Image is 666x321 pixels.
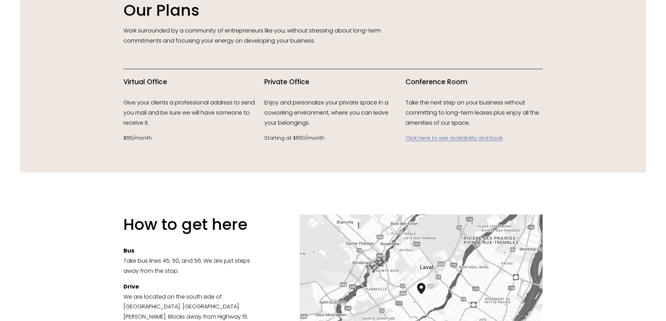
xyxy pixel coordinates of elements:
[123,98,261,128] p: Give your clients a professional address to send you mail and be sure we will have someone to rec...
[406,98,543,128] p: Take the next step on your business without committing to long-term leases plus enjoy all the ame...
[123,0,543,21] h2: Our Plans
[264,134,402,143] p: Starting at $650/month
[406,134,503,141] a: Click here to see availability and book
[123,78,261,87] h4: Virtual Office
[123,246,261,276] p: Take bus lines 45, 50, and 56. We are just steps away from the stop.
[123,134,261,143] p: $65/month
[406,78,543,87] h4: Conference Room
[123,283,139,291] strong: Drive
[264,98,402,128] p: Enjoy and personalize your private space in a coworking environment, where you can leave your bel...
[264,78,402,87] h4: Private Office
[123,26,402,46] p: Work surrounded by a community of entrepreneurs like you, without stressing about long-term commi...
[123,214,261,235] h2: How to get here
[123,247,134,255] strong: Bus
[417,283,434,305] div: Vic Collective 1430 Boul. St-Martin Ouest Laval, Canada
